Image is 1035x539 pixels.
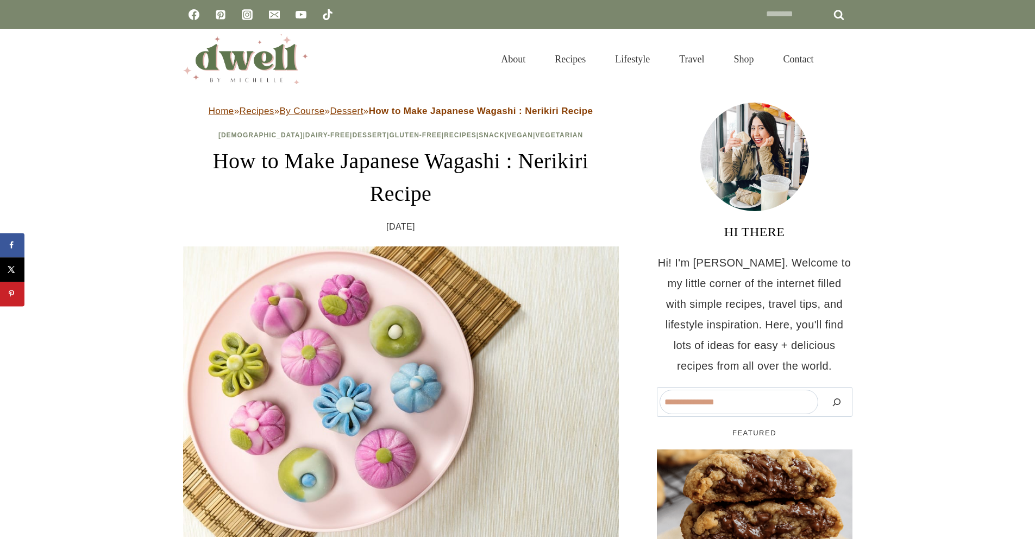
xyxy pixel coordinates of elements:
a: [DEMOGRAPHIC_DATA] [218,131,303,139]
button: View Search Form [834,50,852,68]
img: wagashi recipe nerikiri mochi white bean paste dessert japan snack candy [183,246,619,537]
a: Facebook [183,4,205,26]
a: Vegan [507,131,533,139]
nav: Primary Navigation [486,40,828,78]
p: Hi! I'm [PERSON_NAME]. Welcome to my little corner of the internet filled with simple recipes, tr... [657,252,852,376]
a: Dairy-Free [305,131,350,139]
a: Recipes [239,106,274,116]
img: DWELL by michelle [183,34,308,84]
a: By Course [280,106,325,116]
a: Dessert [330,106,363,116]
a: Recipes [444,131,476,139]
h1: How to Make Japanese Wagashi : Nerikiri Recipe [183,145,619,210]
a: Home [209,106,234,116]
a: Email [264,4,285,26]
a: Instagram [236,4,258,26]
a: Vegetarian [535,131,583,139]
a: Pinterest [210,4,231,26]
strong: How to Make Japanese Wagashi : Nerikiri Recipe [369,106,593,116]
span: » » » » [209,106,593,116]
h3: HI THERE [657,222,852,242]
a: Shop [719,40,768,78]
a: Gluten-Free [389,131,441,139]
a: Snack [479,131,505,139]
a: Travel [664,40,719,78]
a: TikTok [317,4,338,26]
span: | | | | | | | [218,131,583,139]
a: Contact [769,40,829,78]
a: Recipes [540,40,600,78]
a: Lifestyle [600,40,664,78]
button: Search [824,390,850,414]
a: YouTube [290,4,312,26]
a: Dessert [352,131,387,139]
time: [DATE] [386,219,415,235]
a: About [486,40,540,78]
h5: FEATURED [657,428,852,439]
